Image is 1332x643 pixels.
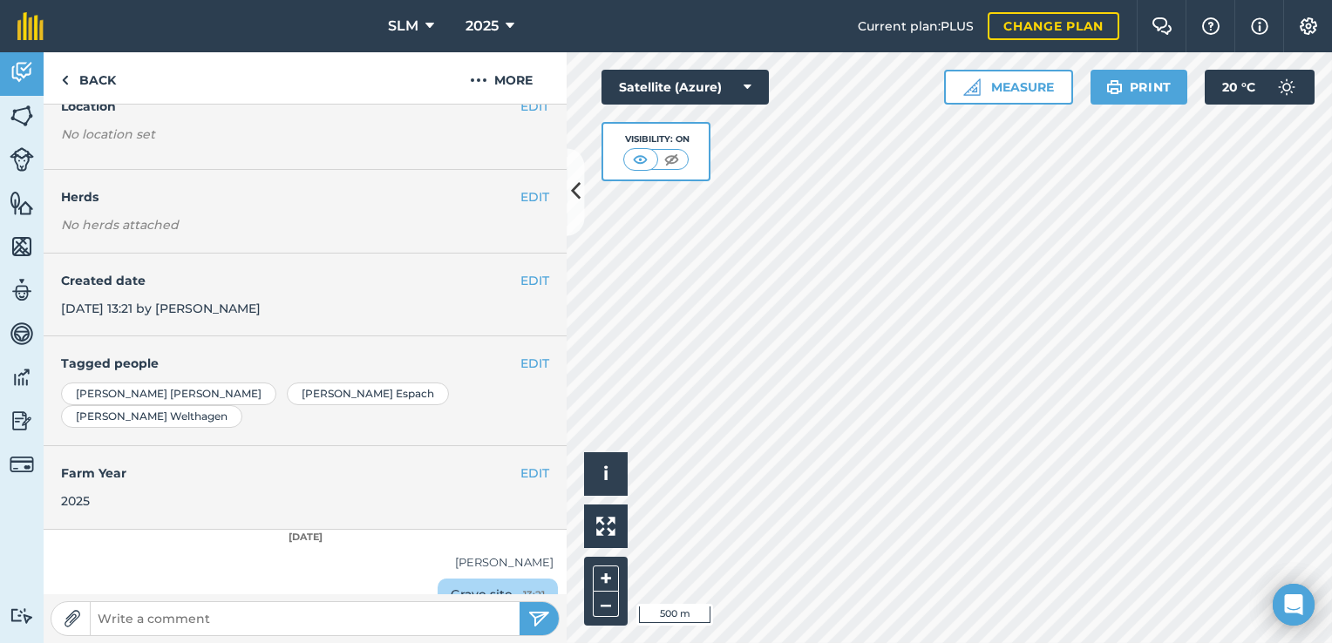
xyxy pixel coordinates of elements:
[593,565,619,592] button: +
[57,553,554,572] div: [PERSON_NAME]
[10,103,34,129] img: svg+xml;base64,PHN2ZyB4bWxucz0iaHR0cDovL3d3dy53My5vcmcvMjAwMC9zdmciIHdpZHRoPSI1NiIgaGVpZ2h0PSI2MC...
[988,12,1119,40] a: Change plan
[584,452,628,496] button: i
[61,354,549,373] h4: Tagged people
[64,610,81,627] img: Paperclip icon
[1273,584,1315,626] div: Open Intercom Messenger
[17,12,44,40] img: fieldmargin Logo
[10,408,34,434] img: svg+xml;base64,PD94bWwgdmVyc2lvbj0iMS4wIiBlbmNvZGluZz0idXRmLTgiPz4KPCEtLSBHZW5lcmF0b3I6IEFkb2JlIE...
[436,52,567,104] button: More
[603,463,608,484] span: i
[528,608,550,629] img: svg+xml;base64,PHN2ZyB4bWxucz0iaHR0cDovL3d3dy53My5vcmcvMjAwMC9zdmciIHdpZHRoPSIyNSIgaGVpZ2h0PSIyNC...
[1298,17,1319,35] img: A cog icon
[523,586,545,604] span: 13:21
[10,364,34,390] img: svg+xml;base64,PD94bWwgdmVyc2lvbj0iMS4wIiBlbmNvZGluZz0idXRmLTgiPz4KPCEtLSBHZW5lcmF0b3I6IEFkb2JlIE...
[1200,17,1221,35] img: A question mark icon
[44,530,567,545] div: [DATE]
[61,491,549,511] div: 2025
[520,354,549,373] button: EDIT
[593,592,619,617] button: –
[287,382,449,405] div: [PERSON_NAME] Espach
[91,606,520,631] input: Write a comment
[520,187,549,206] button: EDIT
[61,382,276,405] div: [PERSON_NAME] [PERSON_NAME]
[466,16,499,37] span: 2025
[1251,16,1268,37] img: svg+xml;base64,PHN2ZyB4bWxucz0iaHR0cDovL3d3dy53My5vcmcvMjAwMC9zdmciIHdpZHRoPSIxNyIgaGVpZ2h0PSIxNy...
[1106,77,1123,98] img: svg+xml;base64,PHN2ZyB4bWxucz0iaHR0cDovL3d3dy53My5vcmcvMjAwMC9zdmciIHdpZHRoPSIxOSIgaGVpZ2h0PSIyNC...
[61,70,69,91] img: svg+xml;base64,PHN2ZyB4bWxucz0iaHR0cDovL3d3dy53My5vcmcvMjAwMC9zdmciIHdpZHRoPSI5IiBoZWlnaHQ9IjI0Ii...
[1269,70,1304,105] img: svg+xml;base64,PD94bWwgdmVyc2lvbj0iMS4wIiBlbmNvZGluZz0idXRmLTgiPz4KPCEtLSBHZW5lcmF0b3I6IEFkb2JlIE...
[661,151,683,168] img: svg+xml;base64,PHN2ZyB4bWxucz0iaHR0cDovL3d3dy53My5vcmcvMjAwMC9zdmciIHdpZHRoPSI1MCIgaGVpZ2h0PSI0MC...
[61,126,155,142] em: No location set
[520,97,549,116] button: EDIT
[623,132,690,146] div: Visibility: On
[1205,70,1315,105] button: 20 °C
[61,405,242,428] div: [PERSON_NAME] Welthagen
[61,187,567,206] h4: Herds
[1222,70,1255,105] span: 20 ° C
[44,254,567,337] div: [DATE] 13:21 by [PERSON_NAME]
[601,70,769,105] button: Satellite (Azure)
[520,464,549,483] button: EDIT
[858,17,974,36] span: Current plan : PLUS
[10,321,34,347] img: svg+xml;base64,PD94bWwgdmVyc2lvbj0iMS4wIiBlbmNvZGluZz0idXRmLTgiPz4KPCEtLSBHZW5lcmF0b3I6IEFkb2JlIE...
[629,151,651,168] img: svg+xml;base64,PHN2ZyB4bWxucz0iaHR0cDovL3d3dy53My5vcmcvMjAwMC9zdmciIHdpZHRoPSI1MCIgaGVpZ2h0PSI0MC...
[10,277,34,303] img: svg+xml;base64,PD94bWwgdmVyc2lvbj0iMS4wIiBlbmNvZGluZz0idXRmLTgiPz4KPCEtLSBHZW5lcmF0b3I6IEFkb2JlIE...
[1091,70,1188,105] button: Print
[1152,17,1172,35] img: Two speech bubbles overlapping with the left bubble in the forefront
[44,52,133,104] a: Back
[388,16,418,37] span: SLM
[61,271,549,290] h4: Created date
[520,271,549,290] button: EDIT
[10,234,34,260] img: svg+xml;base64,PHN2ZyB4bWxucz0iaHR0cDovL3d3dy53My5vcmcvMjAwMC9zdmciIHdpZHRoPSI1NiIgaGVpZ2h0PSI2MC...
[10,452,34,477] img: svg+xml;base64,PD94bWwgdmVyc2lvbj0iMS4wIiBlbmNvZGluZz0idXRmLTgiPz4KPCEtLSBHZW5lcmF0b3I6IEFkb2JlIE...
[10,59,34,85] img: svg+xml;base64,PD94bWwgdmVyc2lvbj0iMS4wIiBlbmNvZGluZz0idXRmLTgiPz4KPCEtLSBHZW5lcmF0b3I6IEFkb2JlIE...
[438,579,558,612] div: Grave site
[470,70,487,91] img: svg+xml;base64,PHN2ZyB4bWxucz0iaHR0cDovL3d3dy53My5vcmcvMjAwMC9zdmciIHdpZHRoPSIyMCIgaGVpZ2h0PSIyNC...
[61,215,567,234] em: No herds attached
[10,147,34,172] img: svg+xml;base64,PD94bWwgdmVyc2lvbj0iMS4wIiBlbmNvZGluZz0idXRmLTgiPz4KPCEtLSBHZW5lcmF0b3I6IEFkb2JlIE...
[61,464,549,483] h4: Farm Year
[596,517,615,536] img: Four arrows, one pointing top left, one top right, one bottom right and the last bottom left
[61,97,549,116] h4: Location
[944,70,1073,105] button: Measure
[10,190,34,216] img: svg+xml;base64,PHN2ZyB4bWxucz0iaHR0cDovL3d3dy53My5vcmcvMjAwMC9zdmciIHdpZHRoPSI1NiIgaGVpZ2h0PSI2MC...
[10,607,34,624] img: svg+xml;base64,PD94bWwgdmVyc2lvbj0iMS4wIiBlbmNvZGluZz0idXRmLTgiPz4KPCEtLSBHZW5lcmF0b3I6IEFkb2JlIE...
[963,78,981,96] img: Ruler icon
